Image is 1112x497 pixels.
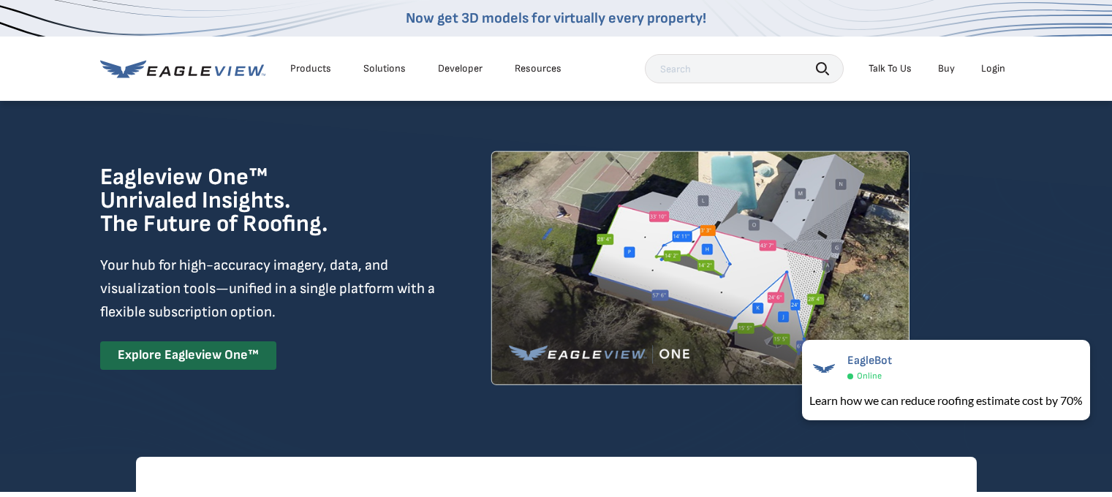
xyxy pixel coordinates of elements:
a: Explore Eagleview One™ [100,341,276,370]
p: Your hub for high-accuracy imagery, data, and visualization tools—unified in a single platform wi... [100,254,438,324]
span: Online [857,371,882,382]
img: EagleBot [809,354,839,383]
a: Now get 3D models for virtually every property! [406,10,706,27]
a: Buy [938,62,955,75]
div: Resources [515,62,561,75]
span: EagleBot [847,354,892,368]
div: Solutions [363,62,406,75]
div: Products [290,62,331,75]
div: Learn how we can reduce roofing estimate cost by 70% [809,392,1083,409]
div: Talk To Us [869,62,912,75]
a: Developer [438,62,483,75]
div: Login [981,62,1005,75]
input: Search [645,54,844,83]
h1: Eagleview One™ Unrivaled Insights. The Future of Roofing. [100,166,402,236]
